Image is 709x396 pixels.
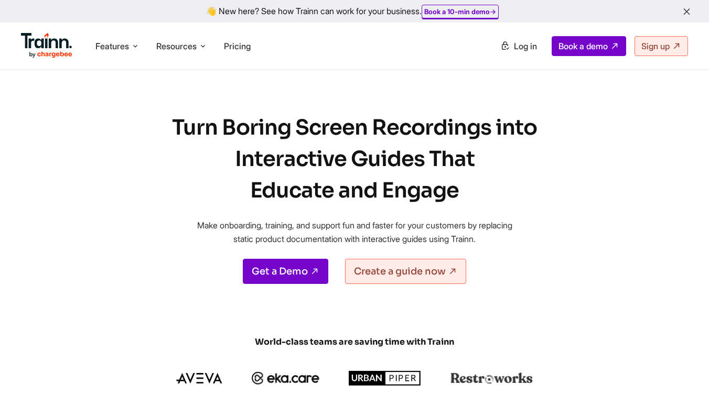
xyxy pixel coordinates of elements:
span: Log in [514,41,537,51]
img: aveva logo [176,373,222,383]
img: urbanpiper logo [349,371,421,386]
a: Book a 10-min demo→ [424,7,496,16]
h1: Turn Boring Screen Recordings into Interactive Guides That Educate and Engage [150,112,559,206]
span: Book a demo [558,41,608,51]
a: Pricing [224,41,251,51]
p: Make onboarding, training, and support fun and faster for your customers by replacing static prod... [187,219,522,246]
span: Features [95,40,129,52]
img: Trainn Logo [21,33,72,58]
b: Book a 10-min demo [424,7,490,16]
a: Get a Demo [243,259,328,284]
img: restroworks logo [450,372,533,384]
a: Log in [494,37,543,56]
img: ekacare logo [252,372,320,384]
a: Book a demo [552,36,626,56]
span: Resources [156,40,197,52]
a: Create a guide now [345,259,466,284]
a: Sign up [635,36,688,56]
span: Sign up [641,41,670,51]
div: 👋 New here? See how Trainn can work for your business. [6,6,703,16]
span: World-class teams are saving time with Trainn [103,336,606,348]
